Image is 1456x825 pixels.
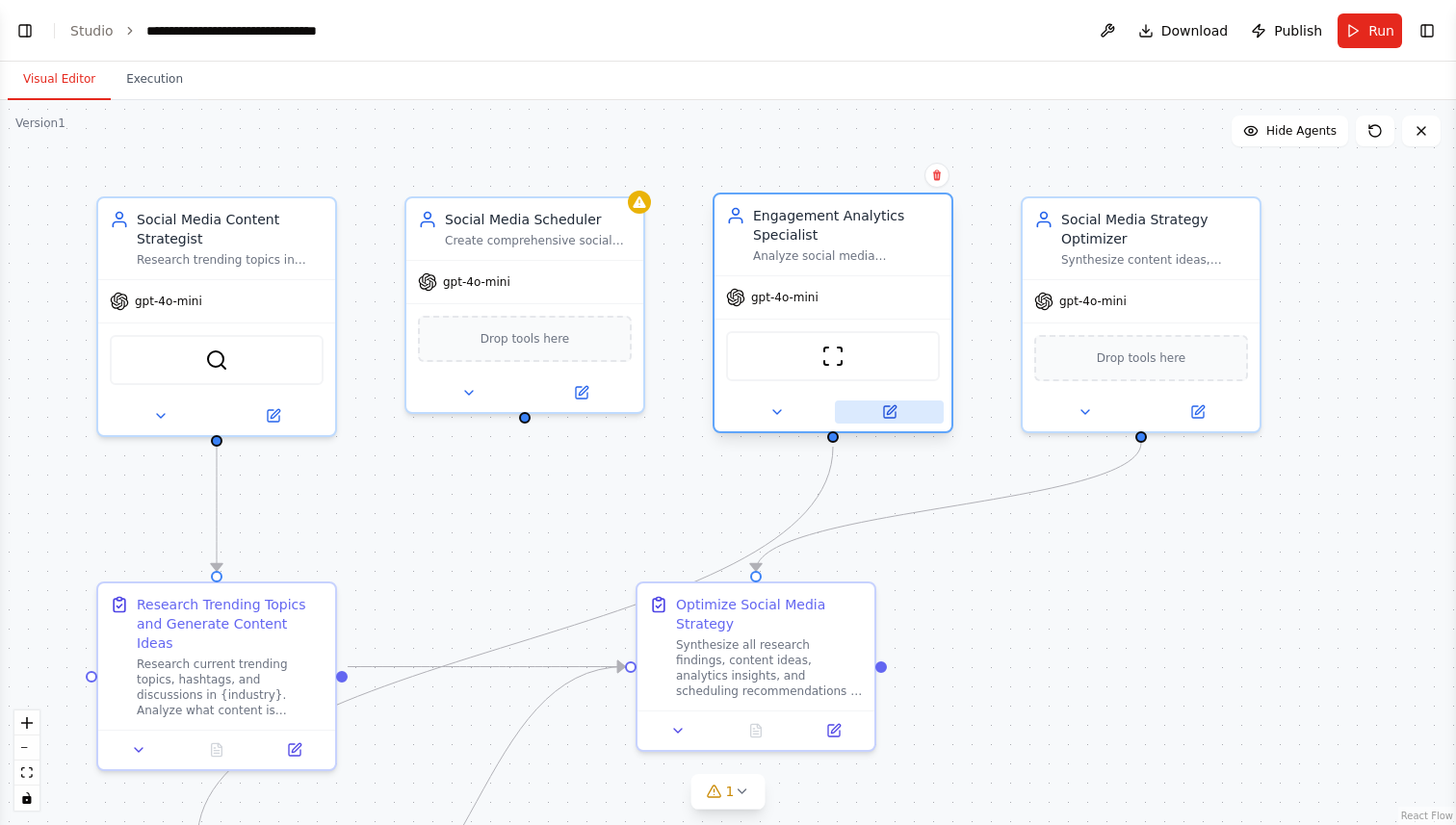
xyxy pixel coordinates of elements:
[137,657,324,718] div: Research current trending topics, hashtags, and discussions in {industry}. Analyze what content i...
[746,443,1151,571] g: Edge from 32a2a18d-edf4-4133-808c-40d7e7dbdd36 to b8a24119-d52a-4cec-a2df-6fc3a0568e15
[821,345,845,368] img: ScrapeWebsiteTool
[713,196,953,437] div: Engagement Analytics SpecialistAnalyze social media engagement patterns for {brand_name} and iden...
[205,348,228,372] img: SerperDevTool
[445,233,632,248] div: Create comprehensive social media posting schedules for {brand_name} across {platforms}, organizi...
[14,786,39,811] button: toggle interactivity
[137,595,324,653] div: Research Trending Topics and Generate Content Ideas
[835,400,944,424] button: Open in side panel
[14,761,39,786] button: fit view
[207,447,226,571] g: Edge from a4188160-c07b-481b-a078-4eff463ab9f7 to 30da9df9-5c98-412f-8783-a0d7a48329a1
[924,163,949,188] button: Delete node
[753,206,940,245] div: Engagement Analytics Specialist
[1131,13,1236,48] button: Download
[176,738,258,761] button: No output available
[1097,348,1186,368] span: Drop tools here
[261,738,327,761] button: Open in side panel
[14,710,39,735] button: zoom in
[137,252,324,268] div: Research trending topics in {industry} and generate creative, engaging content ideas for {brand_n...
[1414,17,1441,44] button: Show right sidebar
[1232,116,1348,146] button: Hide Agents
[96,196,337,437] div: Social Media Content StrategistResearch trending topics in {industry} and generate creative, enga...
[753,248,940,264] div: Analyze social media engagement patterns for {brand_name} and identify optimal posting times and ...
[715,719,797,742] button: No output available
[1021,196,1261,433] div: Social Media Strategy OptimizerSynthesize content ideas, scheduling insights, and analytics data ...
[219,404,327,427] button: Open in side panel
[676,637,863,699] div: Synthesize all research findings, content ideas, analytics insights, and scheduling recommendatio...
[800,719,867,742] button: Open in side panel
[15,116,65,131] div: Version 1
[1061,210,1248,248] div: Social Media Strategy Optimizer
[443,274,510,290] span: gpt-4o-mini
[1401,811,1453,821] a: React Flow attribution
[1368,21,1394,40] span: Run
[676,595,863,633] div: Optimize Social Media Strategy
[445,210,632,229] div: Social Media Scheduler
[137,210,324,248] div: Social Media Content Strategist
[1161,21,1229,40] span: Download
[14,735,39,761] button: zoom out
[1243,13,1330,48] button: Publish
[1059,294,1127,309] span: gpt-4o-mini
[726,782,735,801] span: 1
[135,294,202,309] span: gpt-4o-mini
[70,21,363,40] nav: breadcrumb
[8,60,111,100] button: Visual Editor
[691,774,766,810] button: 1
[481,329,570,348] span: Drop tools here
[1274,21,1322,40] span: Publish
[96,581,337,771] div: Research Trending Topics and Generate Content IdeasResearch current trending topics, hashtags, an...
[70,23,114,39] a: Studio
[1143,400,1252,424] button: Open in side panel
[527,381,636,404] button: Open in side panel
[12,17,39,44] button: Show left sidebar
[751,290,819,305] span: gpt-4o-mini
[636,581,876,752] div: Optimize Social Media StrategySynthesize all research findings, content ideas, analytics insights...
[348,657,625,677] g: Edge from 30da9df9-5c98-412f-8783-a0d7a48329a1 to b8a24119-d52a-4cec-a2df-6fc3a0568e15
[14,710,39,811] div: React Flow controls
[1266,123,1337,139] span: Hide Agents
[111,60,198,100] button: Execution
[1338,13,1402,48] button: Run
[404,196,645,414] div: Social Media SchedulerCreate comprehensive social media posting schedules for {brand_name} across...
[1061,252,1248,268] div: Synthesize content ideas, scheduling insights, and analytics data to create an optimized social m...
